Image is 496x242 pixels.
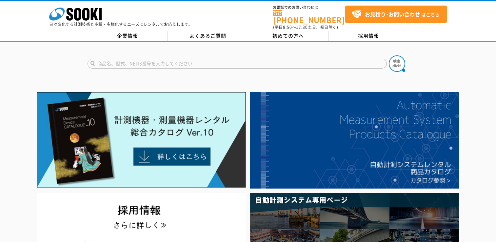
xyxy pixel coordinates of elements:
[352,10,440,19] span: はこちら
[296,24,308,30] span: 17:30
[88,31,168,41] a: 企業情報
[328,31,409,41] a: 採用情報
[273,6,345,10] span: お電話でのお問い合わせは
[49,22,193,26] p: 日々進化する計測技術と多種・多様化するニーズにレンタルでお応えします。
[272,32,304,39] span: 初めての方へ
[389,55,405,72] img: btn_search.png
[250,92,459,189] img: 自動計測システムカタログ
[273,24,338,30] span: (平日 ～ 土日、祝日除く)
[365,10,420,18] strong: お見積り･お問い合わせ
[248,31,328,41] a: 初めての方へ
[88,59,387,69] input: 商品名、型式、NETIS番号を入力してください
[37,92,246,188] img: Catalog Ver10
[168,31,248,41] a: よくあるご質問
[273,10,345,24] a: [PHONE_NUMBER]
[283,24,292,30] span: 8:50
[345,6,447,23] a: お見積り･お問い合わせはこちら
